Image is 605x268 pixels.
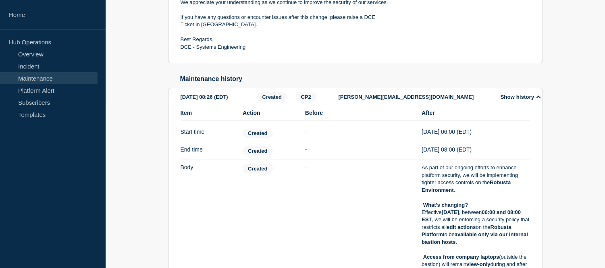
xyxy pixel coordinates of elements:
p: [PERSON_NAME][EMAIL_ADDRESS][DOMAIN_NAME] [339,94,492,100]
strong: What’s changing? [423,202,468,208]
p: Best Regards, [181,36,389,43]
span: CP2 [296,92,316,102]
button: Show history [498,93,543,100]
div: End time [181,146,235,156]
strong: [DATE] [442,209,459,215]
span: Before [305,110,414,116]
span: Item [181,110,235,116]
p: As part of our ongoing efforts to enhance platform security, we will be implementing tighter acce... [422,164,530,194]
strong: available only via our internal bastion hosts [422,231,529,245]
span: Created [257,92,287,102]
p: Effective , between , we will be enforcing a security policy that restricts all on the to be . [422,209,530,246]
strong: view-only [466,261,490,267]
span: Created [243,129,272,138]
h2: Maintenance history [180,75,543,83]
div: [DATE] 08:00 (EDT) [422,146,530,156]
p: If you have any questions or encounter issues after this change, please raise a DCE Ticket in [GE... [181,14,389,29]
span: Created [243,146,272,156]
strong: Robusta Environment [422,179,512,193]
p: - [305,164,414,171]
span: After [422,110,530,116]
strong: Access from company laptops [423,254,499,260]
p: DCE - Systems Engineering [181,44,389,51]
span: Action [243,110,297,116]
div: - [305,146,414,156]
div: [DATE] 06:00 (EDT) [422,129,530,138]
span: Created [243,164,272,173]
div: - [305,129,414,138]
div: [DATE] 08:26 (EDT) [181,92,255,102]
div: Start time [181,129,235,138]
strong: edit actions [447,224,476,230]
